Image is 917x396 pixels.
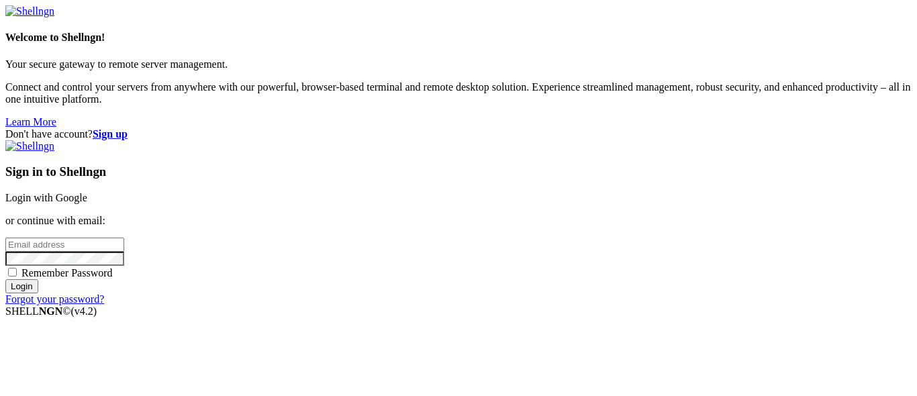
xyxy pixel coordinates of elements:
a: Login with Google [5,192,87,203]
input: Login [5,279,38,293]
p: Your secure gateway to remote server management. [5,58,912,70]
a: Forgot your password? [5,293,104,305]
span: SHELL © [5,305,97,317]
h3: Sign in to Shellngn [5,164,912,179]
div: Don't have account? [5,128,912,140]
h4: Welcome to Shellngn! [5,32,912,44]
a: Sign up [93,128,128,140]
input: Remember Password [8,268,17,277]
p: or continue with email: [5,215,912,227]
a: Learn More [5,116,56,128]
span: 4.2.0 [71,305,97,317]
span: Remember Password [21,267,113,279]
p: Connect and control your servers from anywhere with our powerful, browser-based terminal and remo... [5,81,912,105]
input: Email address [5,238,124,252]
img: Shellngn [5,5,54,17]
img: Shellngn [5,140,54,152]
b: NGN [39,305,63,317]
